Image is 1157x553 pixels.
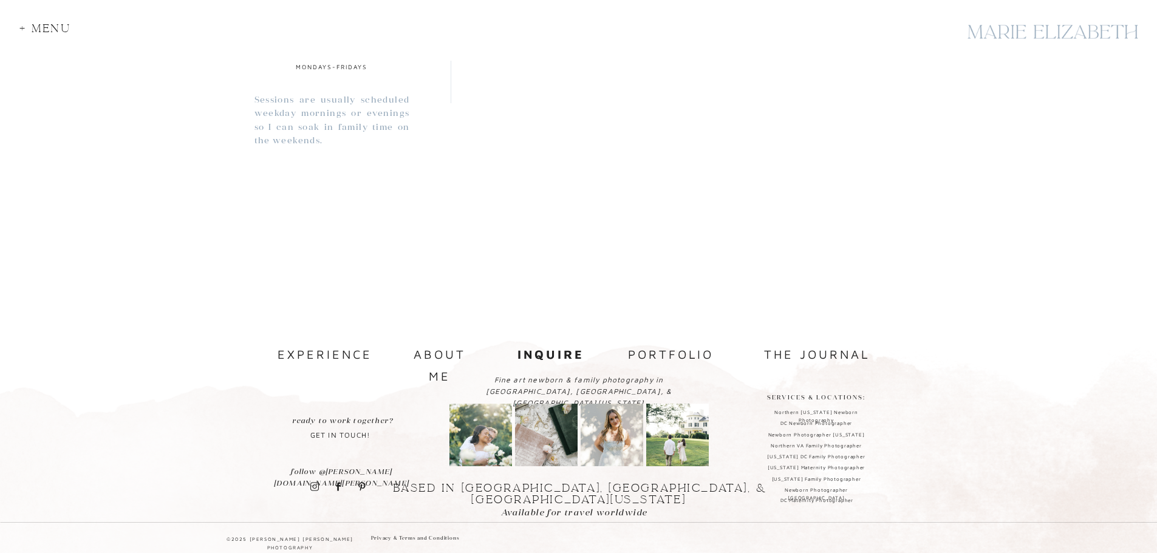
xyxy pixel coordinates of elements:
a: experience [278,344,369,365]
a: get in touch! [304,415,377,444]
p: ©2025 [PERSON_NAME] [PERSON_NAME] Photography [211,535,370,546]
img: Are Friday introductions a thing anymore? I guess I’m dating myself, but here’s a quick intro for... [581,404,643,466]
p: follow @[PERSON_NAME][DOMAIN_NAME][PERSON_NAME] [274,466,409,478]
a: DC Maternity Photographer [760,497,874,506]
a: DC Newborn Photographer [760,419,873,429]
a: the journal [753,344,881,364]
p: MY studio hours are from 8:30 am - 1:30 pm, Mondays-Fridays [277,39,387,74]
a: [US_STATE] Family Photographer [760,475,873,484]
a: ready to work together? [275,415,411,427]
a: about me [400,344,480,364]
p: Available for travel worldwide [501,506,657,517]
a: Newborn Photographer [US_STATE] [760,431,873,440]
b: inquire [517,347,584,361]
img: This is a question I ask myself constantly - how will my children inherit their family photos 20,... [515,404,578,466]
a: portfolio [626,344,717,367]
a: inquire [513,344,589,364]
a: [US_STATE] DC Family Photographer [760,453,873,462]
div: + Menu [19,23,78,39]
i: Fine art newborn & family photography in [GEOGRAPHIC_DATA], [GEOGRAPHIC_DATA], & [GEOGRAPHIC_DATA... [486,375,672,407]
h2: Services & locations: [766,392,867,404]
img: Too many favorites from this sun-soaked maternity session at the rose garden. I loved playing wit... [449,404,512,466]
a: Privacy & Terms and Conditions [371,534,471,546]
a: Northern VA Family Photographer [760,442,873,451]
img: Your session isn’t just about photos. It’s about the experience - from our very first chat to pro... [646,404,709,466]
a: [US_STATE] Maternity Photographer [760,464,873,473]
a: Newborn Photographer [GEOGRAPHIC_DATA] [760,486,873,495]
p: Based in [GEOGRAPHIC_DATA], [GEOGRAPHIC_DATA], & [GEOGRAPHIC_DATA][US_STATE] [370,483,788,498]
a: Northern [US_STATE] Newborn Photography [760,409,873,418]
